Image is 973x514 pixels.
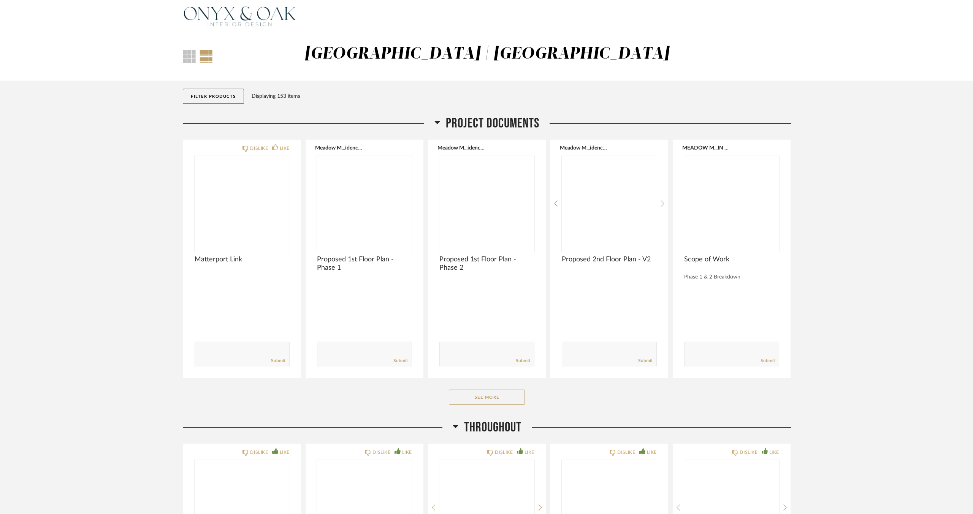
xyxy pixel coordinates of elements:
a: Submit [393,358,408,364]
button: Filter Products [183,89,244,104]
button: Meadow M...idence 1.pdf [315,145,363,151]
button: Meadow M...idence 4.pdf [560,145,607,151]
div: LIKE [647,449,657,456]
div: DISLIKE [617,449,635,456]
div: LIKE [769,449,779,456]
div: DISLIKE [250,145,268,152]
span: Proposed 2nd Floor Plan - V2 [562,255,657,264]
button: Meadow M...idence 2.pdf [437,145,485,151]
div: DISLIKE [740,449,757,456]
div: LIKE [402,449,412,456]
div: LIKE [280,145,290,152]
a: Submit [761,358,775,364]
div: LIKE [525,449,534,456]
div: DISLIKE [495,449,513,456]
div: Phase 1 & 2 Breakdown [684,274,779,280]
div: DISLIKE [250,449,268,456]
div: [GEOGRAPHIC_DATA] | [GEOGRAPHIC_DATA] [304,46,669,62]
div: DISLIKE [372,449,390,456]
button: MEADOW M...IN SCOPE.pdf [682,145,730,151]
a: Submit [638,358,653,364]
span: Proposed 1st Floor Plan - Phase 2 [439,255,534,272]
div: LIKE [280,449,290,456]
span: Proposed 1st Floor Plan - Phase 1 [317,255,412,272]
div: Displaying 153 items [252,92,788,100]
a: Submit [516,358,530,364]
button: See More [449,390,525,405]
span: Scope of Work [684,255,779,264]
img: 08ecf60b-2490-4d88-a620-7ab89e40e421.png [183,0,297,31]
a: Submit [271,358,285,364]
span: Throughout [464,419,521,436]
span: Matterport Link [195,255,290,264]
span: Project Documents [446,115,539,132]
